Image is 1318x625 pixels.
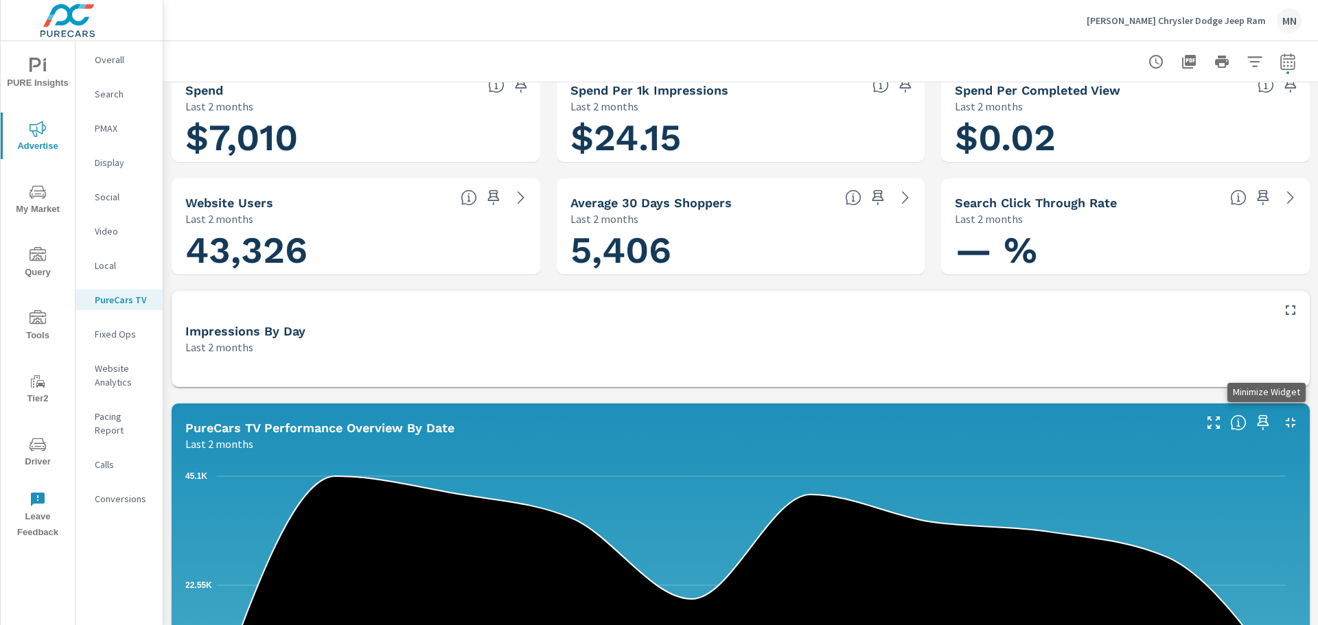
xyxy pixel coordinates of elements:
[570,227,912,274] h1: 5,406
[1,41,75,546] div: nav menu
[76,454,163,475] div: Calls
[5,247,71,281] span: Query
[185,98,253,115] p: Last 2 months
[570,98,638,115] p: Last 2 months
[955,227,1296,274] h1: — %
[1280,74,1302,96] span: Save this to your personalized report
[185,227,527,274] h1: 43,326
[5,184,71,217] span: My Market
[1252,412,1274,434] span: Save this to your personalized report
[1280,187,1302,209] a: See more details in report
[5,121,71,154] span: Advertise
[95,156,152,169] p: Display
[95,362,152,389] p: Website Analytics
[5,58,71,91] span: PURE Insights
[95,190,152,204] p: Social
[95,121,152,135] p: PMAX
[76,84,163,104] div: Search
[955,211,1023,227] p: Last 2 months
[185,471,207,481] text: 45.1K
[185,436,253,452] p: Last 2 months
[185,339,253,355] p: Last 2 months
[185,580,212,590] text: 22.55K
[1230,189,1247,206] span: Percentage of users who viewed your campaigns who clicked through to your website. For example, i...
[510,187,532,209] a: See more details in report
[76,49,163,70] div: Overall
[510,74,532,96] span: Save this to your personalized report
[1277,8,1302,33] div: MN
[570,83,728,97] h5: Spend Per 1k Impressions
[955,83,1120,97] h5: Spend Per Completed View
[570,211,638,227] p: Last 2 months
[5,373,71,407] span: Tier2
[76,187,163,207] div: Social
[76,324,163,344] div: Fixed Ops
[185,196,273,210] h5: Website Users
[894,74,916,96] span: Save this to your personalized report
[76,358,163,392] div: Website Analytics
[867,187,889,209] span: Save this to your personalized report
[955,98,1023,115] p: Last 2 months
[185,83,223,97] h5: Spend
[76,255,163,276] div: Local
[488,77,505,93] span: Cost of your connected TV ad campaigns. [Source: This data is provided by the video advertising p...
[95,224,152,238] p: Video
[76,488,163,509] div: Conversions
[461,189,477,206] span: Unique website visitors over the selected time period. [Source: Website Analytics]
[1175,48,1203,75] button: "Export Report to PDF"
[570,115,912,161] h1: $24.15
[1241,48,1269,75] button: Apply Filters
[95,410,152,437] p: Pacing Report
[845,189,862,206] span: A rolling 30 day total of daily Shoppers on the dealership website, averaged over the selected da...
[185,421,454,435] h5: PureCars TV Performance Overview By Date
[95,53,152,67] p: Overall
[5,491,71,541] span: Leave Feedback
[1208,48,1236,75] button: Print Report
[1230,414,1247,431] span: Understand PureCars TV performance data over time and see how metrics compare to each other over ...
[95,87,152,101] p: Search
[1203,412,1225,434] button: Make Fullscreen
[76,118,163,139] div: PMAX
[1087,14,1266,27] p: [PERSON_NAME] Chrysler Dodge Jeep Ram
[76,290,163,310] div: PureCars TV
[5,436,71,470] span: Driver
[76,221,163,241] div: Video
[1258,77,1274,93] span: Total spend per 1,000 impressions. [Source: This data is provided by the video advertising platform]
[185,115,527,161] h1: $7,010
[872,77,889,93] span: Total spend per 1,000 impressions. [Source: This data is provided by the video advertising platform]
[1280,299,1302,321] button: Maximize Widget
[95,259,152,272] p: Local
[483,187,505,209] span: Save this to your personalized report
[95,492,152,506] p: Conversions
[185,324,305,338] h5: Impressions by Day
[185,211,253,227] p: Last 2 months
[570,196,732,210] h5: Average 30 Days Shoppers
[1274,48,1302,75] button: Select Date Range
[76,406,163,440] div: Pacing Report
[955,115,1296,161] h1: $0.02
[894,187,916,209] a: See more details in report
[955,196,1117,210] h5: Search Click Through Rate
[76,152,163,173] div: Display
[95,458,152,471] p: Calls
[5,310,71,344] span: Tools
[95,293,152,307] p: PureCars TV
[95,327,152,341] p: Fixed Ops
